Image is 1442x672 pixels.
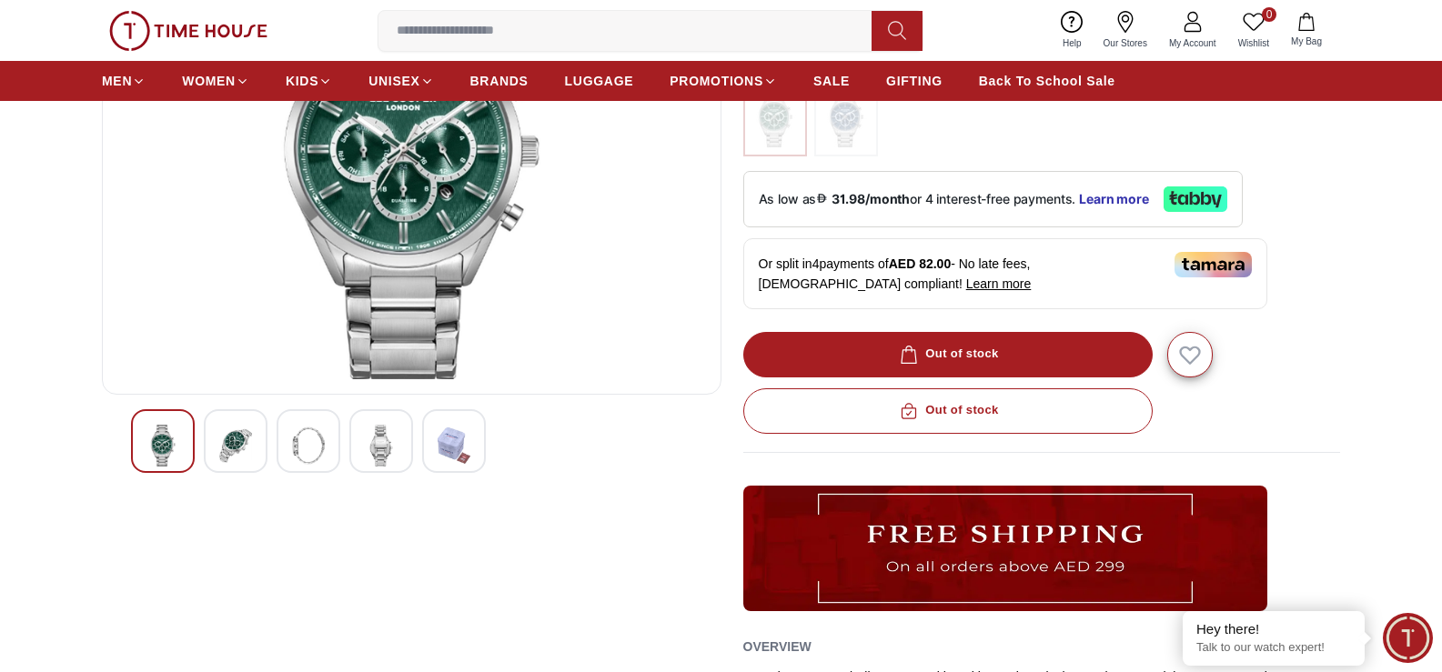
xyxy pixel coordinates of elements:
[752,89,798,147] img: ...
[743,633,812,660] h2: Overview
[979,72,1115,90] span: Back To School Sale
[146,425,179,466] img: Lee Cooper Men's Multi Function Dark Green Dial Watch - LC08153.370
[102,65,146,97] a: MEN
[102,72,132,90] span: MEN
[565,65,634,97] a: LUGGAGE
[1096,36,1155,50] span: Our Stores
[823,89,869,147] img: ...
[368,65,433,97] a: UNISEX
[286,72,318,90] span: KIDS
[813,65,850,97] a: SALE
[1093,7,1158,54] a: Our Stores
[1196,640,1351,656] p: Talk to our watch expert!
[368,72,419,90] span: UNISEX
[1162,36,1224,50] span: My Account
[365,425,398,466] img: Lee Cooper Men's Multi Function Dark Green Dial Watch - LC08153.370
[979,65,1115,97] a: Back To School Sale
[670,65,777,97] a: PROMOTIONS
[286,65,332,97] a: KIDS
[743,486,1267,611] img: ...
[1262,7,1276,22] span: 0
[292,425,325,466] img: Lee Cooper Men's Multi Function Dark Green Dial Watch - LC08153.370
[1231,36,1276,50] span: Wishlist
[886,65,943,97] a: GIFTING
[1383,613,1433,663] div: Chat Widget
[470,65,529,97] a: BRANDS
[1055,36,1089,50] span: Help
[886,72,943,90] span: GIFTING
[109,11,267,51] img: ...
[670,72,763,90] span: PROMOTIONS
[565,72,634,90] span: LUGGAGE
[1175,252,1252,277] img: Tamara
[889,256,951,271] span: AED 82.00
[182,72,236,90] span: WOMEN
[438,425,470,466] img: Lee Cooper Men's Multi Function Dark Green Dial Watch - LC08153.370
[813,72,850,90] span: SALE
[743,238,1267,309] div: Or split in 4 payments of - No late fees, [DEMOGRAPHIC_DATA] compliant!
[182,65,249,97] a: WOMEN
[966,276,1032,291] span: Learn more
[1227,7,1280,54] a: 0Wishlist
[470,72,529,90] span: BRANDS
[1280,9,1333,52] button: My Bag
[1196,620,1351,638] div: Hey there!
[1284,35,1329,48] span: My Bag
[219,425,252,466] img: Lee Cooper Men's Multi Function Dark Green Dial Watch - LC08153.370
[1052,7,1093,54] a: Help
